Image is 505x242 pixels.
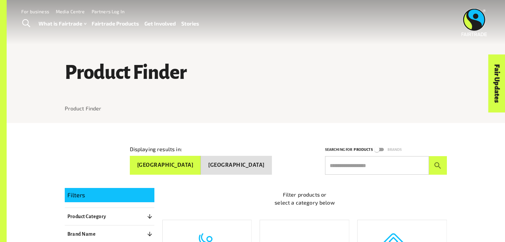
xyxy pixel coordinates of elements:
a: Fairtrade Products [92,19,139,29]
nav: breadcrumb [65,104,447,112]
h1: Product Finder [65,62,447,84]
p: Brand Name [67,230,96,238]
p: Products [354,147,373,153]
a: Toggle Search [18,15,34,32]
a: Get Involved [144,19,176,29]
a: Partners Log In [92,9,125,14]
a: What is Fairtrade [39,19,86,29]
p: Searching for [325,147,353,153]
a: For business [21,9,49,14]
button: Brand Name [65,228,154,240]
p: Product Category [67,212,106,220]
p: Filters [67,191,152,200]
p: Displaying results in: [130,145,182,153]
a: Product Finder [65,105,102,111]
button: Product Category [65,211,154,222]
img: Fairtrade Australia New Zealand logo [462,8,487,36]
a: Media Centre [56,9,85,14]
a: Stories [181,19,199,29]
p: Brands [387,147,402,153]
p: Filter products or select a category below [162,191,447,207]
button: [GEOGRAPHIC_DATA] [201,156,272,175]
button: [GEOGRAPHIC_DATA] [130,156,201,175]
